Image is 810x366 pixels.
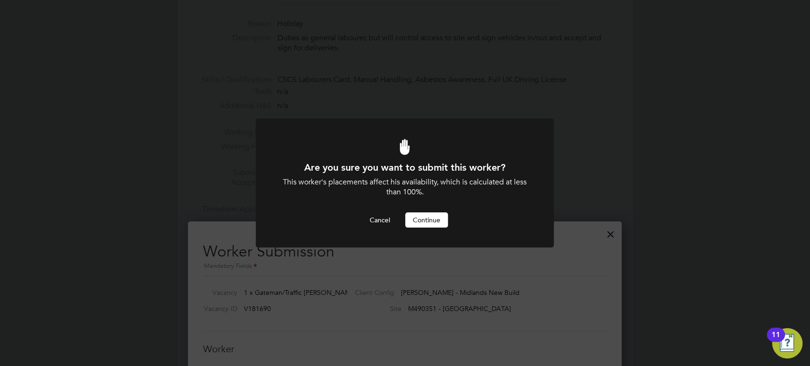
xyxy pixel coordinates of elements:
div: 11 [772,335,780,347]
div: This worker's placements affect his availability, which is calculated at less than 100%. [281,177,528,197]
button: Open Resource Center, 11 new notifications [772,328,802,358]
button: Cancel [362,212,398,228]
button: Continue [405,212,448,228]
h1: Are you sure you want to submit this worker? [281,161,528,174]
